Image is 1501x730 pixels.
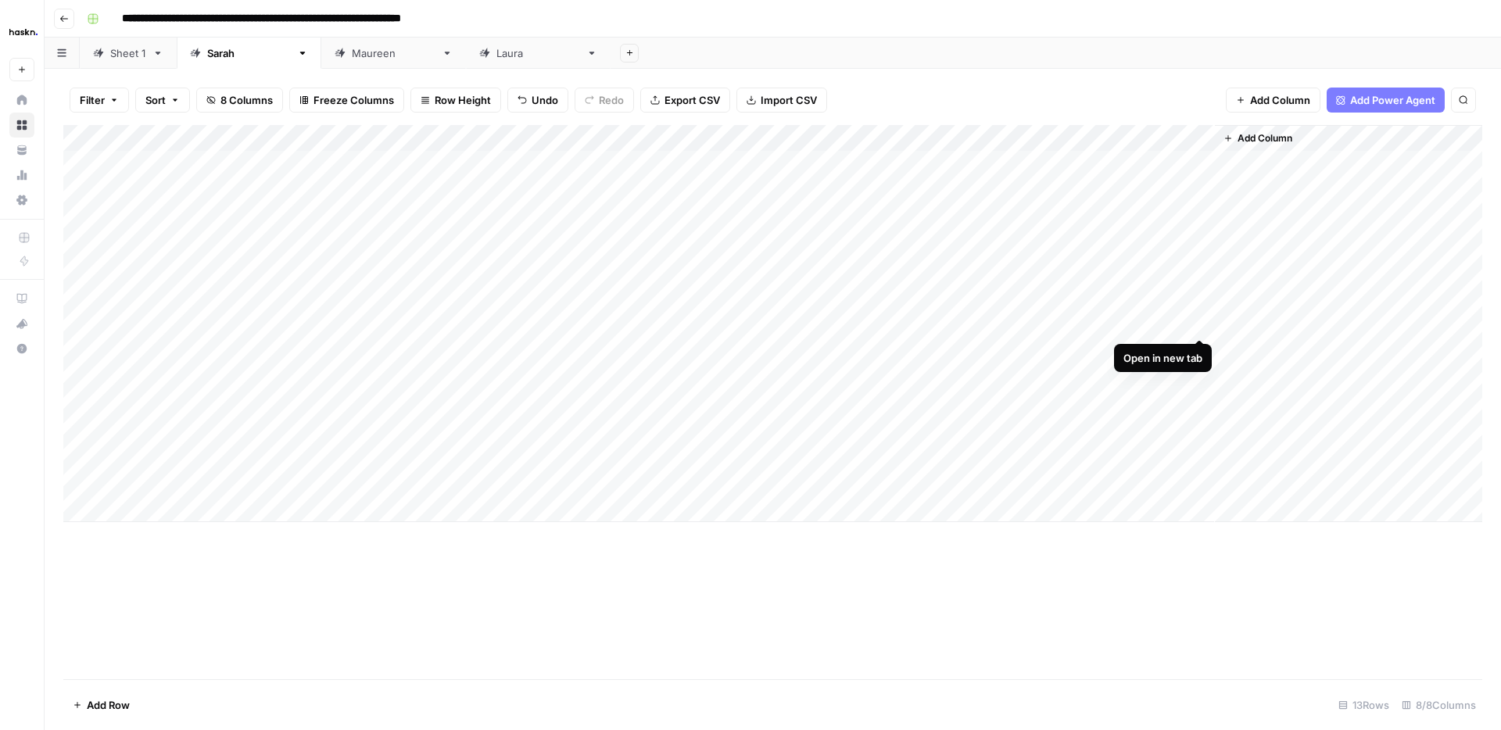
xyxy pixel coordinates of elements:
[220,92,273,108] span: 8 Columns
[575,88,634,113] button: Redo
[207,45,291,61] div: [PERSON_NAME]
[1327,88,1445,113] button: Add Power Agent
[1395,692,1482,717] div: 8/8 Columns
[466,38,611,69] a: [PERSON_NAME]
[313,92,394,108] span: Freeze Columns
[196,88,283,113] button: 8 Columns
[9,336,34,361] button: Help + Support
[665,92,720,108] span: Export CSV
[9,188,34,213] a: Settings
[10,312,34,335] div: What's new?
[9,18,38,46] img: Haskn Logo
[289,88,404,113] button: Freeze Columns
[1250,92,1310,108] span: Add Column
[9,88,34,113] a: Home
[9,286,34,311] a: AirOps Academy
[1123,350,1202,366] div: Open in new tab
[9,13,34,52] button: Workspace: Haskn
[80,92,105,108] span: Filter
[1226,88,1320,113] button: Add Column
[80,38,177,69] a: Sheet 1
[1238,131,1292,145] span: Add Column
[736,88,827,113] button: Import CSV
[352,45,435,61] div: [PERSON_NAME]
[63,692,139,717] button: Add Row
[761,92,817,108] span: Import CSV
[435,92,491,108] span: Row Height
[87,697,130,713] span: Add Row
[70,88,129,113] button: Filter
[532,92,558,108] span: Undo
[1217,128,1299,149] button: Add Column
[321,38,466,69] a: [PERSON_NAME]
[145,92,166,108] span: Sort
[9,113,34,138] a: Browse
[9,163,34,188] a: Usage
[1350,92,1435,108] span: Add Power Agent
[9,311,34,336] button: What's new?
[410,88,501,113] button: Row Height
[640,88,730,113] button: Export CSV
[496,45,580,61] div: [PERSON_NAME]
[177,38,321,69] a: [PERSON_NAME]
[599,92,624,108] span: Redo
[110,45,146,61] div: Sheet 1
[507,88,568,113] button: Undo
[1332,692,1395,717] div: 13 Rows
[135,88,190,113] button: Sort
[9,138,34,163] a: Your Data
